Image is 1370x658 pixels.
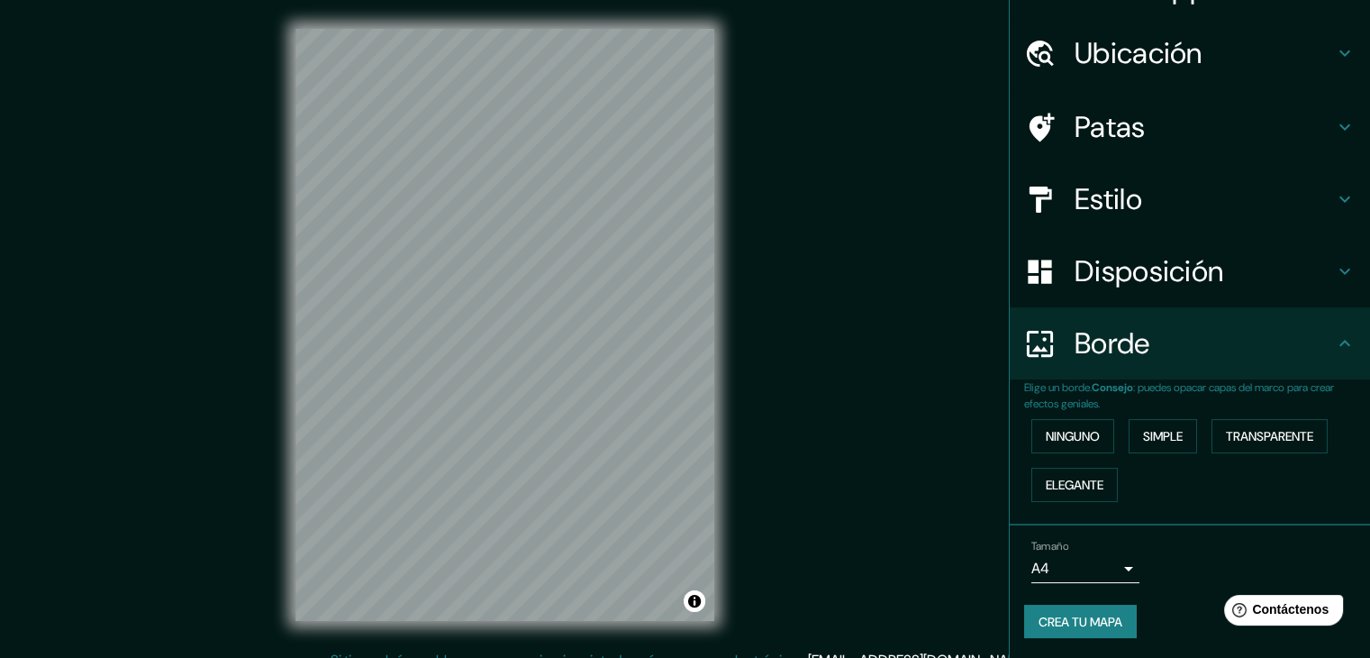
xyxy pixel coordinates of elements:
[1075,34,1202,72] font: Ubicación
[1024,605,1137,639] button: Crea tu mapa
[1039,614,1122,630] font: Crea tu mapa
[1092,380,1133,395] font: Consejo
[1075,324,1150,362] font: Borde
[1010,91,1370,163] div: Patas
[1031,559,1049,578] font: A4
[1211,419,1328,453] button: Transparente
[1010,307,1370,379] div: Borde
[1075,252,1223,290] font: Disposición
[1010,17,1370,89] div: Ubicación
[1031,539,1068,553] font: Tamaño
[1210,588,1350,638] iframe: Lanzador de widgets de ayuda
[1046,477,1103,493] font: Elegante
[1143,428,1183,444] font: Simple
[1024,380,1334,411] font: : puedes opacar capas del marco para crear efectos geniales.
[684,590,705,612] button: Activar o desactivar atribución
[1129,419,1197,453] button: Simple
[295,29,714,621] canvas: Mapa
[1075,108,1146,146] font: Patas
[1031,419,1114,453] button: Ninguno
[1075,180,1142,218] font: Estilo
[1031,468,1118,502] button: Elegante
[1031,554,1139,583] div: A4
[1024,380,1092,395] font: Elige un borde.
[1010,163,1370,235] div: Estilo
[1046,428,1100,444] font: Ninguno
[1010,235,1370,307] div: Disposición
[1226,428,1313,444] font: Transparente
